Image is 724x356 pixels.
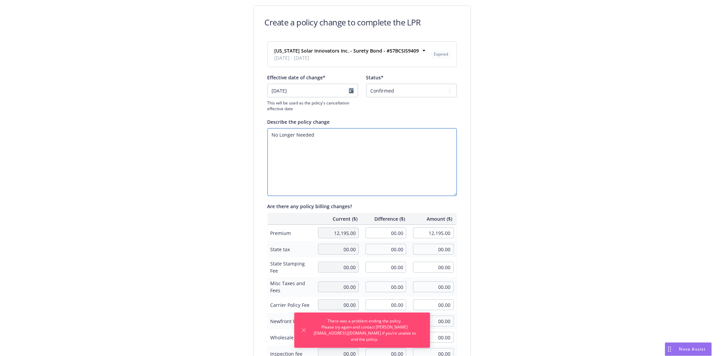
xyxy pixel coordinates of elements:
button: Dismiss notification [300,326,308,334]
input: MM/DD/YYYY [267,84,358,97]
span: Are there any policy billing changes? [267,203,352,210]
span: Misc Taxes and Fees [271,280,312,294]
span: Nova Assist [679,346,706,352]
span: Effective date of change* [267,74,326,81]
span: State tax [271,246,312,253]
span: This will be used as the policy's cancellation effective date [267,100,358,112]
span: Expired [434,51,448,57]
span: Difference ($) [366,215,405,222]
span: There was a problem ending the policy. Please try again and contact [PERSON_NAME][EMAIL_ADDRESS][... [313,318,416,342]
span: State Stamping Fee [271,260,312,274]
span: Amount ($) [413,215,452,222]
span: Describe the policy change [267,119,330,125]
span: [DATE] - [DATE] [275,54,419,61]
textarea: No Longer Needed [267,128,457,196]
span: Wholesale Fee [271,334,312,341]
span: Status* [366,74,384,81]
strong: [US_STATE] Solar Innovators Inc. - Surety Bond - #57BCSIS9409 [275,47,419,54]
h1: Create a policy change to complete the LPR [265,17,421,28]
span: Premium [271,230,312,237]
span: Newfront Fee [271,318,312,325]
button: Nova Assist [665,342,712,356]
div: Drag to move [665,343,674,356]
span: Carrier Policy Fee [271,301,312,309]
span: Current ($) [318,215,357,222]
